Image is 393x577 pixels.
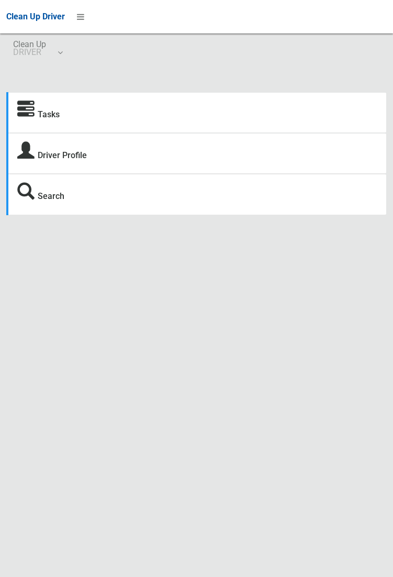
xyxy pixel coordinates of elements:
[6,12,65,21] span: Clean Up Driver
[38,150,87,160] a: Driver Profile
[38,109,60,119] a: Tasks
[38,191,64,201] a: Search
[6,34,69,67] a: Clean UpDRIVER
[13,40,62,56] span: Clean Up
[6,9,65,25] a: Clean Up Driver
[13,48,46,56] small: DRIVER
